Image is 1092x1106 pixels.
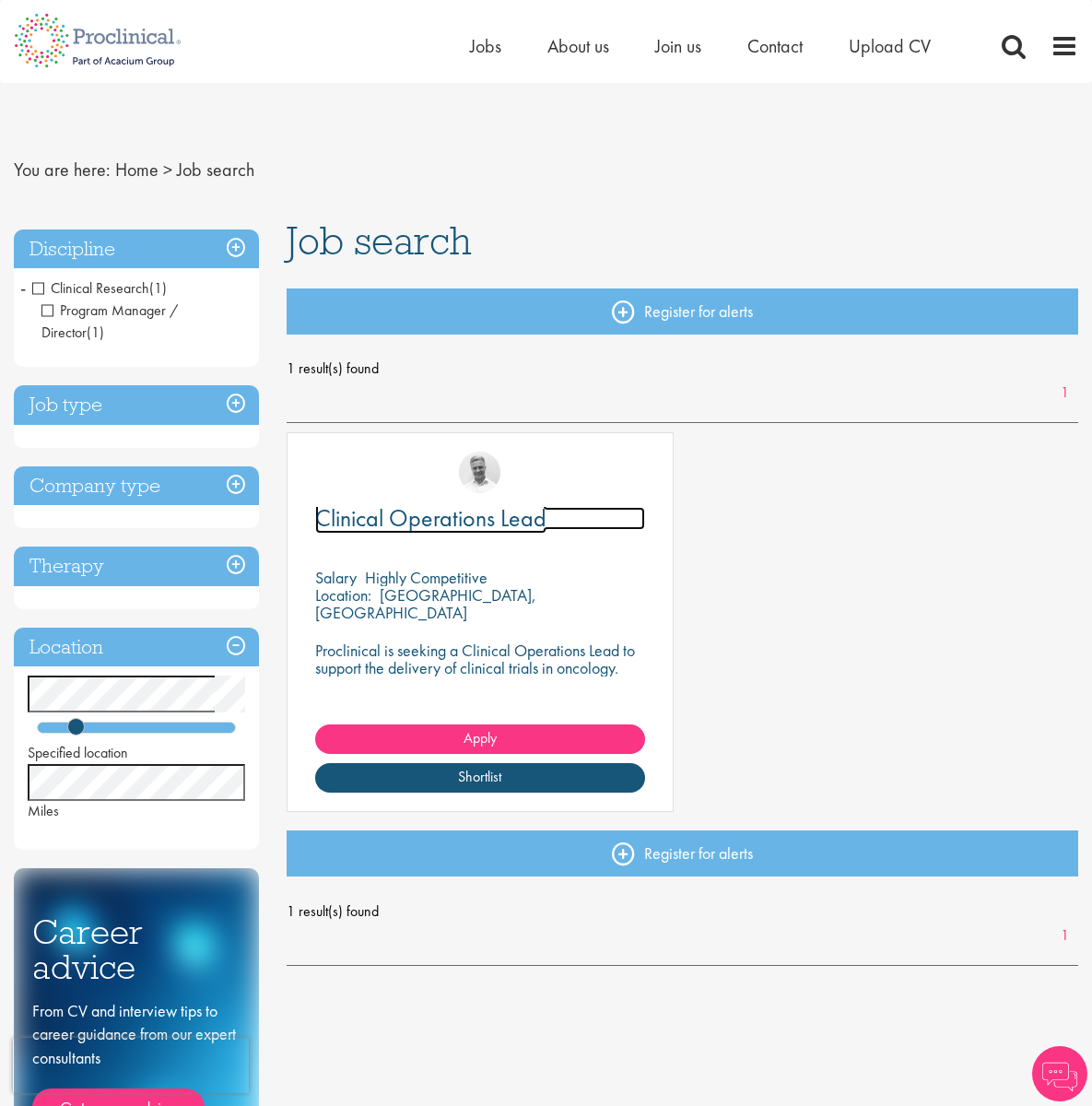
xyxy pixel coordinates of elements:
[287,216,472,265] span: Job search
[163,158,172,182] span: >
[1051,925,1078,947] a: 1
[14,229,259,269] h3: Discipline
[14,385,259,425] h3: Job type
[1051,382,1078,404] a: 1
[149,278,167,298] span: (1)
[32,278,149,298] span: Clinical Research
[32,914,241,985] h3: Career advice
[14,466,259,506] h3: Company type
[177,158,254,182] span: Job search
[365,567,487,588] p: Highly Competitive
[470,34,501,58] a: Jobs
[747,34,803,58] a: Contact
[28,801,59,820] span: Miles
[287,898,1078,925] span: 1 result(s) found
[287,288,1078,335] a: Register for alerts
[315,584,371,606] span: Location:
[13,1038,249,1093] iframe: reCAPTCHA
[28,743,128,762] span: Specified location
[315,584,536,623] p: [GEOGRAPHIC_DATA], [GEOGRAPHIC_DATA]
[32,278,167,298] span: Clinical Research
[115,158,159,182] a: breadcrumb link
[14,158,111,182] span: You are here:
[14,547,259,586] h3: Therapy
[464,728,497,747] span: Apply
[315,641,644,677] p: Proclinical is seeking a Clinical Operations Lead to support the delivery of clinical trials in o...
[87,323,104,342] span: (1)
[287,830,1078,877] a: Register for alerts
[459,452,500,493] img: Joshua Bye
[1032,1046,1087,1101] img: Chatbot
[849,34,931,58] a: Upload CV
[315,763,644,793] a: Shortlist
[287,355,1078,382] span: 1 result(s) found
[315,724,644,754] a: Apply
[315,567,357,588] span: Salary
[14,628,259,667] h3: Location
[20,274,26,301] span: -
[315,507,644,530] a: Clinical Operations Lead
[41,300,178,342] span: Program Manager / Director
[547,34,609,58] a: About us
[655,34,701,58] a: Join us
[315,502,546,534] span: Clinical Operations Lead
